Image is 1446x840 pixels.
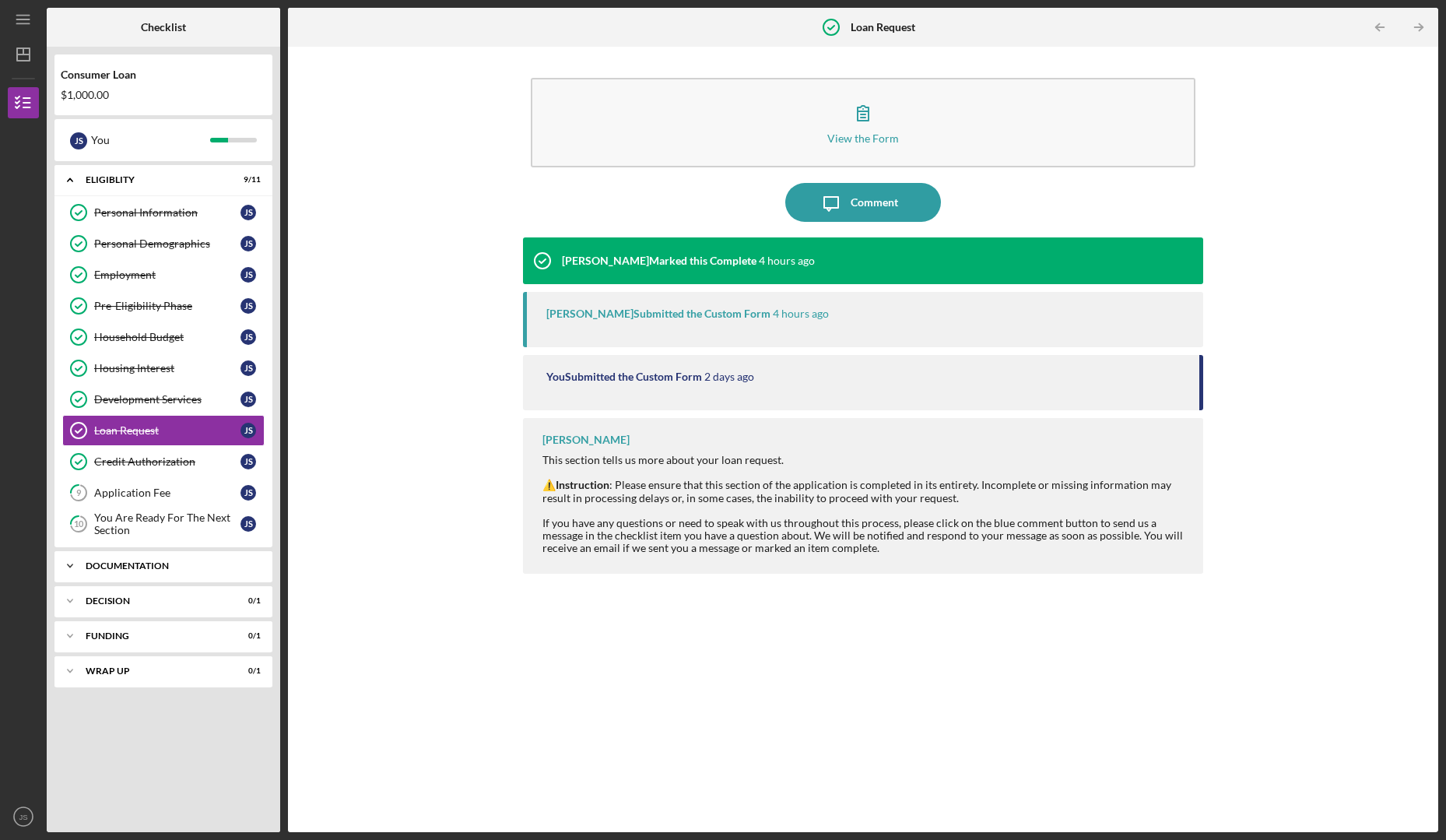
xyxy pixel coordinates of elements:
div: J S [240,454,256,469]
div: [PERSON_NAME] Marked this Complete [562,255,756,267]
div: View the Form [827,132,899,144]
div: 0 / 1 [233,596,261,606]
div: Decision [86,596,222,606]
div: If you have any questions or need to speak with us throughout this process, please click on the b... [542,517,1188,554]
div: J S [240,392,256,407]
div: J S [240,298,256,314]
div: Documentation [86,561,253,571]
div: $1,000.00 [61,89,266,101]
div: J S [240,360,256,376]
button: JS [8,801,39,832]
strong: Instruction [556,478,609,491]
div: J S [240,205,256,220]
div: 9 / 11 [233,175,261,185]
div: J S [240,267,256,283]
div: [PERSON_NAME] Submitted the Custom Form [546,308,770,320]
text: JS [19,813,27,821]
div: Comment [851,183,898,222]
a: Personal DemographicsJS [62,228,265,259]
a: EmploymentJS [62,259,265,290]
div: Pre-Eligibility Phase [94,300,240,312]
div: 0 / 1 [233,631,261,641]
div: J S [240,516,256,532]
div: Household Budget [94,331,240,343]
tspan: 10 [74,519,84,529]
a: 9Application FeeJS [62,477,265,508]
div: Application Fee [94,487,240,499]
button: View the Form [531,78,1196,167]
b: Checklist [141,21,186,33]
div: Wrap up [86,666,222,676]
a: Development ServicesJS [62,384,265,415]
div: Development Services [94,393,240,406]
a: Loan RequestJS [62,415,265,446]
a: 10You Are Ready For The Next SectionJS [62,508,265,539]
time: 2025-10-05 20:19 [704,371,754,383]
time: 2025-10-07 14:00 [759,255,815,267]
div: Housing Interest [94,362,240,374]
div: Personal Demographics [94,237,240,250]
div: [PERSON_NAME] [542,434,630,446]
a: Credit AuthorizationJS [62,446,265,477]
a: Housing InterestJS [62,353,265,384]
div: Eligiblity [86,175,222,185]
button: Comment [785,183,941,222]
div: Funding [86,631,222,641]
div: Consumer Loan [61,69,266,81]
a: Household BudgetJS [62,322,265,353]
div: J S [70,132,87,149]
a: Pre-Eligibility PhaseJS [62,290,265,322]
div: You [91,127,210,153]
a: Personal InformationJS [62,197,265,228]
tspan: 9 [76,488,82,498]
div: J S [240,236,256,251]
div: Loan Request [94,424,240,437]
div: Personal Information [94,206,240,219]
div: J S [240,485,256,501]
div: ⚠️ : Please ensure that this section of the application is completed in its entirety. Incomplete ... [542,479,1188,504]
div: Credit Authorization [94,455,240,468]
div: You Submitted the Custom Form [546,371,702,383]
b: Loan Request [851,21,915,33]
div: J S [240,329,256,345]
time: 2025-10-07 14:00 [773,308,829,320]
div: Employment [94,269,240,281]
div: You Are Ready For The Next Section [94,511,240,536]
div: This section tells us more about your loan request. [542,454,1188,466]
div: 0 / 1 [233,666,261,676]
div: J S [240,423,256,438]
